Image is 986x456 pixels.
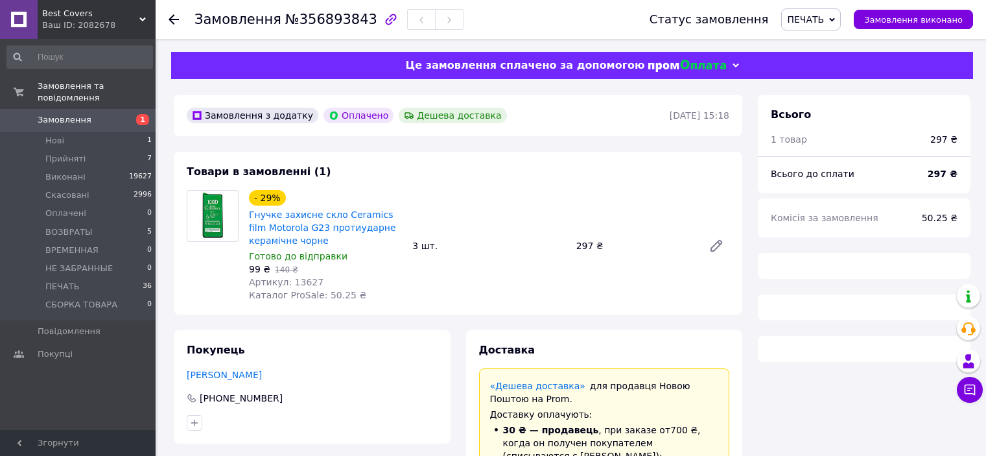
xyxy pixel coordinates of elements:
img: evopay logo [648,60,726,72]
div: Повернутися назад [169,13,179,26]
span: ПЕЧАТЬ [45,281,80,293]
span: Скасовані [45,189,89,201]
span: ВРЕМЕННАЯ [45,245,99,256]
span: 0 [147,263,152,274]
span: Прийняті [45,153,86,165]
div: Оплачено [323,108,393,123]
span: Каталог ProSale: 50.25 ₴ [249,290,366,300]
span: 0 [147,245,152,256]
div: для продавця Новою Поштою на Prom. [490,379,719,405]
span: ВОЗВРАТЫ [45,226,93,238]
a: Редагувати [703,233,729,259]
time: [DATE] 15:18 [670,110,729,121]
div: Ваш ID: 2082678 [42,19,156,31]
span: 7 [147,153,152,165]
span: 1 товар [771,134,807,145]
span: Best Covers [42,8,139,19]
div: Дешева доставка [399,108,506,123]
span: НЕ ЗАБРАННЫЕ [45,263,113,274]
span: 19627 [129,171,152,183]
span: Замовлення [194,12,281,27]
input: Пошук [6,45,153,69]
span: Комісія за замовлення [771,213,878,223]
div: 297 ₴ [930,133,957,146]
div: Статус замовлення [650,13,769,26]
span: Покупці [38,348,73,360]
span: 0 [147,299,152,311]
span: Покупець [187,344,245,356]
span: №356893843 [285,12,377,27]
a: «Дешева доставка» [490,381,585,391]
span: 1 [147,135,152,147]
span: Виконані [45,171,86,183]
div: Доставку оплачують: [490,408,719,421]
a: [PERSON_NAME] [187,370,262,380]
span: Товари в замовленні (1) [187,165,331,178]
span: Замовлення виконано [864,15,963,25]
span: Доставка [479,344,535,356]
span: 2996 [134,189,152,201]
div: 3 шт. [407,237,570,255]
span: 30 ₴ — продавець [503,425,599,435]
span: 99 ₴ [249,264,270,274]
span: СБОРКА ТОВАРА [45,299,117,311]
img: Гнучке захисне скло Ceramics film Motorola G23 протиударне керамічне чорне [199,191,227,241]
div: [PHONE_NUMBER] [198,392,284,405]
span: Замовлення [38,114,91,126]
span: Оплачені [45,208,86,219]
div: Замовлення з додатку [187,108,318,123]
span: Всього [771,108,811,121]
span: 50.25 ₴ [922,213,957,223]
span: Це замовлення сплачено за допомогою [405,59,644,71]
span: Повідомлення [38,326,100,337]
span: Готово до відправки [249,251,347,261]
span: 0 [147,208,152,219]
a: Гнучке захисне скло Ceramics film Motorola G23 протиударне керамічне чорне [249,210,396,246]
div: - 29% [249,190,286,206]
div: 297 ₴ [571,237,698,255]
span: Нові [45,135,64,147]
span: Замовлення та повідомлення [38,80,156,104]
span: 5 [147,226,152,238]
span: Артикул: 13627 [249,277,323,287]
span: ПЕЧАТЬ [787,14,824,25]
span: 140 ₴ [275,265,298,274]
b: 297 ₴ [928,169,957,179]
span: 1 [136,114,149,125]
button: Замовлення виконано [854,10,973,29]
span: Всього до сплати [771,169,854,179]
button: Чат з покупцем [957,377,983,403]
span: 36 [143,281,152,293]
